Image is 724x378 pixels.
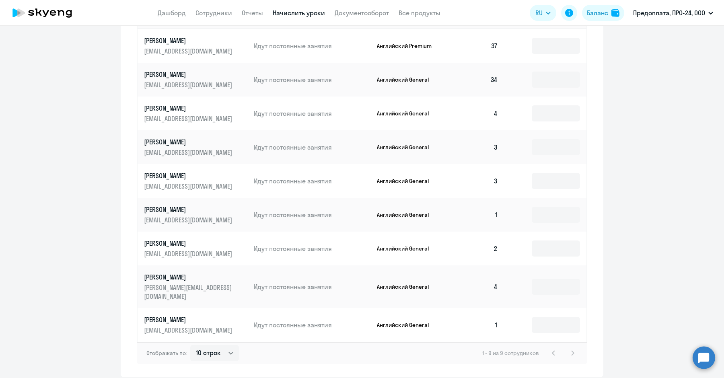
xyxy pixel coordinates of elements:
p: Английский General [377,110,437,117]
p: Английский General [377,144,437,151]
a: Начислить уроки [273,9,325,17]
p: [EMAIL_ADDRESS][DOMAIN_NAME] [144,249,234,258]
p: [PERSON_NAME] [144,239,234,248]
a: Все продукты [399,9,440,17]
td: 1 [448,198,504,232]
p: [PERSON_NAME] [144,205,234,214]
p: Идут постоянные занятия [254,143,370,152]
p: Английский General [377,245,437,252]
img: balance [611,9,619,17]
p: Идут постоянные занятия [254,282,370,291]
td: 37 [448,29,504,63]
p: [EMAIL_ADDRESS][DOMAIN_NAME] [144,216,234,224]
p: Идут постоянные занятия [254,75,370,84]
p: Предоплата, ПРО-24, ООО [633,8,705,18]
p: [PERSON_NAME] [144,104,234,113]
p: [PERSON_NAME] [144,138,234,146]
td: 3 [448,130,504,164]
p: [PERSON_NAME] [144,273,234,281]
a: [PERSON_NAME][EMAIL_ADDRESS][DOMAIN_NAME] [144,138,247,157]
p: [EMAIL_ADDRESS][DOMAIN_NAME] [144,148,234,157]
p: Идут постоянные занятия [254,244,370,253]
td: 4 [448,97,504,130]
a: [PERSON_NAME][EMAIL_ADDRESS][DOMAIN_NAME] [144,315,247,335]
a: Отчеты [242,9,263,17]
div: Баланс [587,8,608,18]
p: Английский General [377,177,437,185]
p: Идут постоянные занятия [254,177,370,185]
p: [EMAIL_ADDRESS][DOMAIN_NAME] [144,80,234,89]
button: Предоплата, ПРО-24, ООО [629,3,717,23]
button: RU [530,5,556,21]
button: Балансbalance [582,5,624,21]
p: Английский General [377,283,437,290]
p: [PERSON_NAME][EMAIL_ADDRESS][DOMAIN_NAME] [144,283,234,301]
a: [PERSON_NAME][EMAIL_ADDRESS][DOMAIN_NAME] [144,36,247,55]
span: Отображать по: [146,349,187,357]
a: [PERSON_NAME][PERSON_NAME][EMAIL_ADDRESS][DOMAIN_NAME] [144,273,247,301]
a: Документооборот [335,9,389,17]
p: Идут постоянные занятия [254,210,370,219]
span: RU [535,8,543,18]
p: [PERSON_NAME] [144,315,234,324]
p: [PERSON_NAME] [144,70,234,79]
a: Сотрудники [195,9,232,17]
p: [EMAIL_ADDRESS][DOMAIN_NAME] [144,114,234,123]
a: Дашборд [158,9,186,17]
p: [PERSON_NAME] [144,171,234,180]
a: [PERSON_NAME][EMAIL_ADDRESS][DOMAIN_NAME] [144,70,247,89]
td: 2 [448,232,504,265]
a: [PERSON_NAME][EMAIL_ADDRESS][DOMAIN_NAME] [144,205,247,224]
p: [PERSON_NAME] [144,36,234,45]
a: [PERSON_NAME][EMAIL_ADDRESS][DOMAIN_NAME] [144,239,247,258]
p: Английский General [377,321,437,329]
p: Английский General [377,211,437,218]
p: Английский Premium [377,42,437,49]
span: 1 - 9 из 9 сотрудников [482,349,539,357]
p: [EMAIL_ADDRESS][DOMAIN_NAME] [144,47,234,55]
p: Идут постоянные занятия [254,109,370,118]
p: Английский General [377,76,437,83]
a: [PERSON_NAME][EMAIL_ADDRESS][DOMAIN_NAME] [144,104,247,123]
a: [PERSON_NAME][EMAIL_ADDRESS][DOMAIN_NAME] [144,171,247,191]
p: [EMAIL_ADDRESS][DOMAIN_NAME] [144,182,234,191]
p: [EMAIL_ADDRESS][DOMAIN_NAME] [144,326,234,335]
td: 34 [448,63,504,97]
td: 3 [448,164,504,198]
p: Идут постоянные занятия [254,320,370,329]
td: 1 [448,308,504,342]
td: 4 [448,265,504,308]
p: Идут постоянные занятия [254,41,370,50]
